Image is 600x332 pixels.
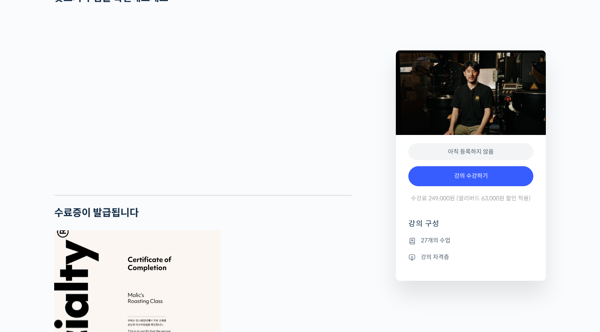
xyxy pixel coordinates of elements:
span: 설정 [129,275,139,282]
h4: 강의 구성 [408,219,533,235]
span: 대화 [76,276,86,282]
div: 아직 등록하지 않음 [408,143,533,160]
li: 27개의 수업 [408,236,533,246]
span: 수강료 249,000원 (얼리버드 63,000원 할인 적용) [411,195,531,202]
span: 홈 [26,275,31,282]
a: 설정 [107,263,160,284]
h2: 수료증이 발급됩니다 [54,207,352,219]
li: 강의 자격증 [408,252,533,262]
a: 홈 [2,263,55,284]
a: 강의 수강하기 [408,166,533,186]
a: 대화 [55,263,107,284]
